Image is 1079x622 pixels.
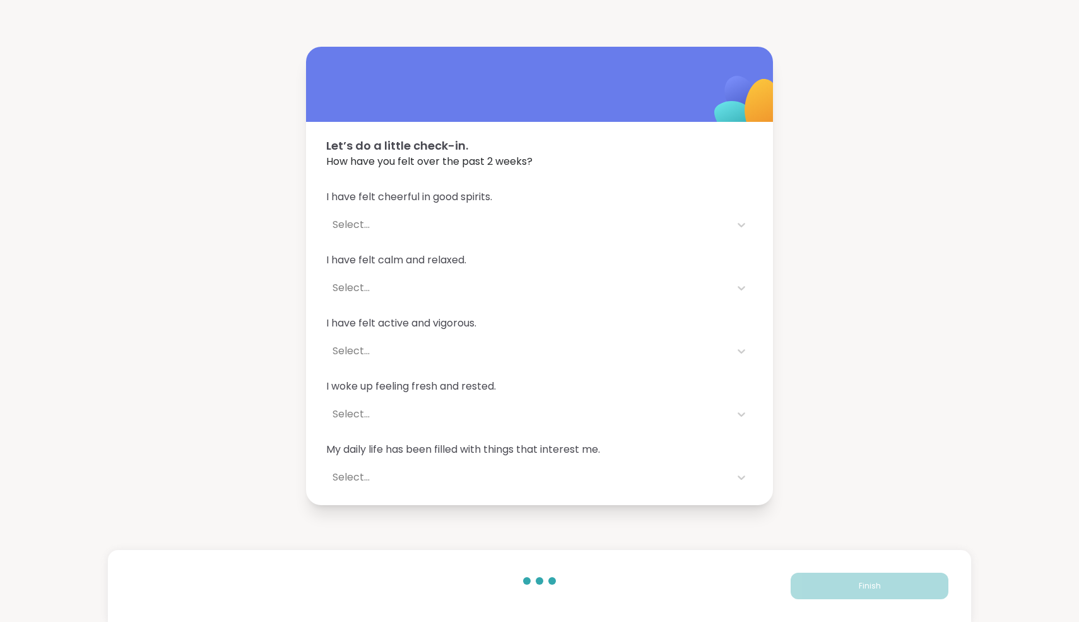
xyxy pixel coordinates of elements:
[333,217,724,232] div: Select...
[326,316,753,331] span: I have felt active and vigorous.
[791,573,948,599] button: Finish
[333,280,724,296] div: Select...
[326,253,753,268] span: I have felt calm and relaxed.
[859,580,881,592] span: Finish
[326,379,753,394] span: I woke up feeling fresh and rested.
[326,154,753,169] span: How have you felt over the past 2 weeks?
[326,137,753,154] span: Let’s do a little check-in.
[333,407,724,422] div: Select...
[326,189,753,205] span: I have felt cheerful in good spirits.
[333,470,724,485] div: Select...
[333,344,724,359] div: Select...
[685,43,810,169] img: ShareWell Logomark
[326,442,753,457] span: My daily life has been filled with things that interest me.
